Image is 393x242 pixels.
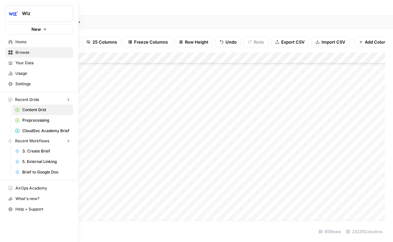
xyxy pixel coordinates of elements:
[12,126,73,136] a: CloudSec Academy Brief
[22,169,70,175] span: Brief to Google Doc
[5,193,73,204] button: What's new?
[12,167,73,177] a: Brief to Google Doc
[134,39,168,45] span: Freeze Columns
[5,183,73,193] a: AirOps Academy
[365,39,390,45] span: Add Column
[12,146,73,156] a: 3. Create Brief
[22,148,70,154] span: 3. Create Brief
[322,39,345,45] span: Import CSV
[15,81,70,87] span: Settings
[254,39,264,45] span: Redo
[5,5,73,22] button: Workspace: Wiz
[8,8,19,19] img: Wiz Logo
[22,107,70,113] span: Content Grid
[22,128,70,134] span: CloudSec Academy Brief
[12,105,73,115] a: Content Grid
[12,115,73,126] a: Preprocessing
[5,47,73,58] a: Browse
[15,50,70,55] span: Browse
[124,37,172,47] button: Freeze Columns
[5,24,73,34] button: New
[15,206,70,212] span: Help + Support
[31,26,41,32] span: New
[311,37,349,47] button: Import CSV
[215,37,241,47] button: Undo
[15,138,49,144] span: Recent Workflows
[226,39,237,45] span: Undo
[175,37,213,47] button: Row Height
[5,95,73,105] button: Recent Grids
[15,185,70,191] span: AirOps Academy
[316,226,344,237] div: 85 Rows
[12,156,73,167] a: 5. External Linking
[22,10,62,17] span: Wiz
[82,37,121,47] button: 25 Columns
[5,136,73,146] button: Recent Workflows
[244,37,268,47] button: Redo
[5,204,73,214] button: Help + Support
[92,39,117,45] span: 25 Columns
[15,60,70,66] span: Your Data
[6,194,73,204] div: What's new?
[22,159,70,165] span: 5. External Linking
[15,71,70,76] span: Usage
[5,68,73,79] a: Usage
[5,37,73,47] a: Home
[5,58,73,68] a: Your Data
[185,39,208,45] span: Row Height
[5,79,73,89] a: Settings
[281,39,305,45] span: Export CSV
[22,117,70,123] span: Preprocessing
[344,226,385,237] div: 23/25 Columns
[15,39,70,45] span: Home
[271,37,309,47] button: Export CSV
[15,97,39,103] span: Recent Grids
